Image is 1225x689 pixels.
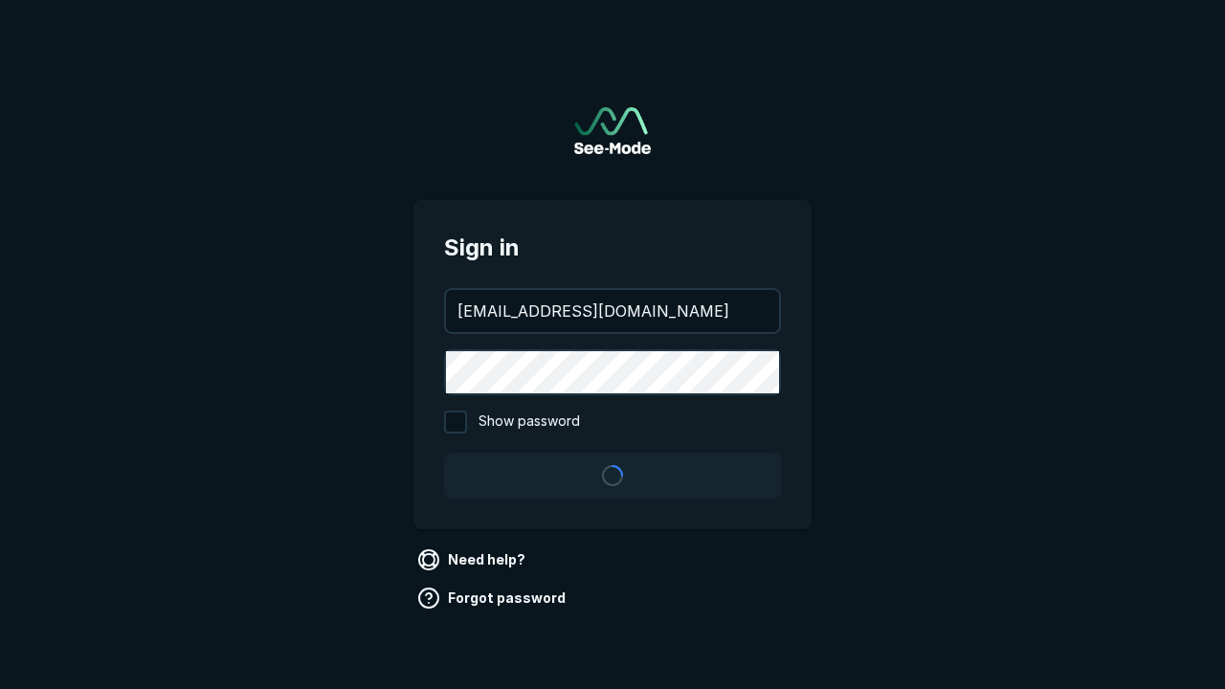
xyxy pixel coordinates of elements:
img: See-Mode Logo [574,107,651,154]
span: Sign in [444,231,781,265]
a: Go to sign in [574,107,651,154]
input: your@email.com [446,290,779,332]
span: Show password [479,411,580,433]
a: Need help? [413,545,533,575]
a: Forgot password [413,583,573,613]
